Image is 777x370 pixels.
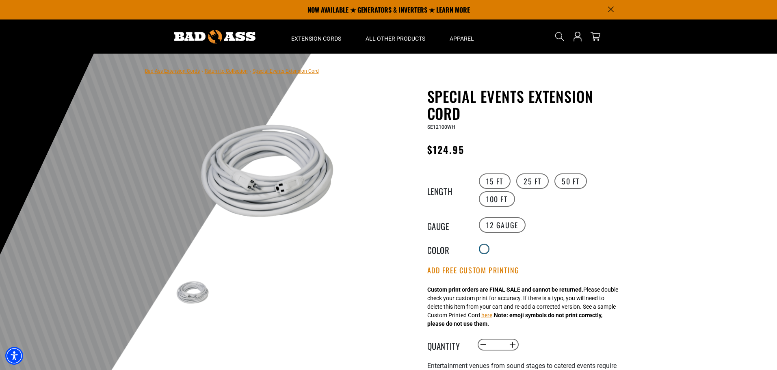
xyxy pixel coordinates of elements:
[366,35,425,42] span: All Other Products
[353,19,437,54] summary: All Other Products
[427,266,519,275] button: Add Free Custom Printing
[145,66,319,76] nav: breadcrumbs
[427,286,618,328] div: Please double check your custom print for accuracy. If there is a typo, you will need to delete t...
[427,185,468,195] legend: Length
[427,142,465,157] span: $124.95
[450,35,474,42] span: Apparel
[479,217,526,233] label: 12 Gauge
[427,220,468,230] legend: Gauge
[553,30,566,43] summary: Search
[589,32,602,41] a: cart
[427,312,602,327] strong: Note: emoji symbols do not print correctly, please do not use them.
[253,68,319,74] span: Special Events Extension Cord
[427,88,626,122] h1: Special Events Extension Cord
[554,173,587,189] label: 50 FT
[145,68,200,74] a: Bad Ass Extension Cords
[427,286,583,293] strong: Custom print orders are FINAL SALE and cannot be returned.
[479,173,511,189] label: 15 FT
[291,35,341,42] span: Extension Cords
[201,68,203,74] span: ›
[427,124,455,130] span: SE12100WH
[571,19,584,54] a: Open this option
[479,191,515,207] label: 100 FT
[205,68,248,74] a: Return to Collection
[169,108,365,250] img: white
[279,19,353,54] summary: Extension Cords
[481,311,492,320] button: here
[169,277,216,312] img: white
[5,347,23,365] div: Accessibility Menu
[249,68,251,74] span: ›
[437,19,486,54] summary: Apparel
[174,30,255,43] img: Bad Ass Extension Cords
[427,340,468,350] label: Quantity
[516,173,549,189] label: 25 FT
[427,244,468,254] legend: Color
